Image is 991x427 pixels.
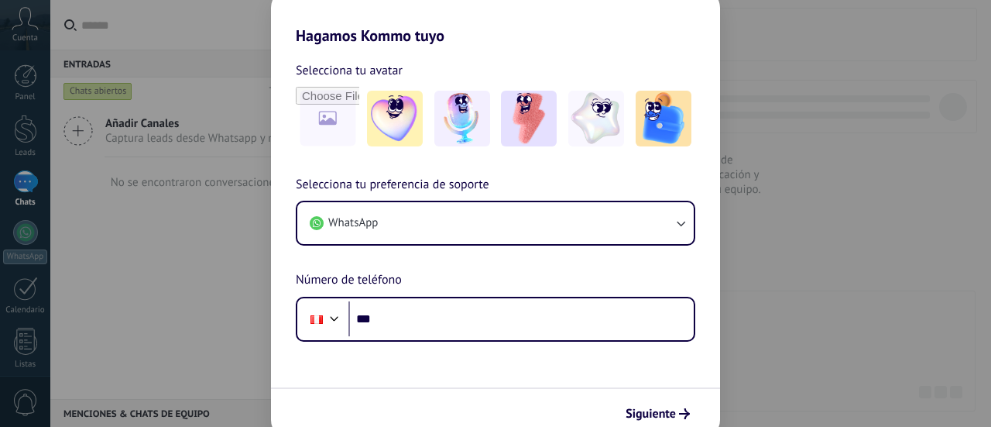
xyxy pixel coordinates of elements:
[568,91,624,146] img: -4.jpeg
[636,91,691,146] img: -5.jpeg
[302,303,331,336] div: Peru: + 51
[434,91,490,146] img: -2.jpeg
[296,270,402,291] span: Número de teléfono
[328,215,378,231] span: WhatsApp
[296,60,403,81] span: Selecciona tu avatar
[501,91,557,146] img: -3.jpeg
[619,401,697,427] button: Siguiente
[626,408,676,419] span: Siguiente
[297,202,694,244] button: WhatsApp
[367,91,423,146] img: -1.jpeg
[296,175,489,195] span: Selecciona tu preferencia de soporte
